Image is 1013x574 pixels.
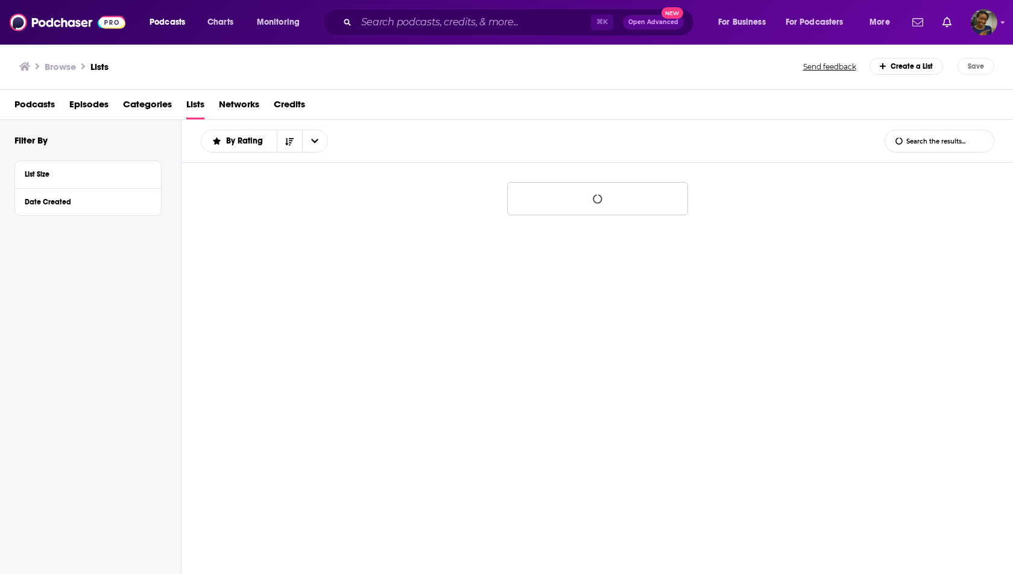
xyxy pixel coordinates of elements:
button: Date Created [25,194,151,209]
span: Open Advanced [628,19,678,25]
a: Podcasts [14,95,55,119]
div: List Size [25,170,144,178]
h2: Filter By [14,134,48,146]
a: Networks [219,95,259,119]
button: Send feedback [800,61,860,72]
button: open menu [710,13,781,32]
button: open menu [201,137,277,145]
a: Categories [123,95,172,119]
button: Loading [507,182,688,215]
span: For Podcasters [786,14,844,31]
span: Charts [207,14,233,31]
div: Search podcasts, credits, & more... [335,8,705,36]
h2: Choose List sort [201,130,328,153]
input: Search podcasts, credits, & more... [356,13,591,32]
button: open menu [302,130,327,152]
a: Lists [186,95,204,119]
button: open menu [141,13,201,32]
h3: Browse [45,61,76,72]
div: Date Created [25,198,144,206]
a: Credits [274,95,305,119]
img: Podchaser - Follow, Share and Rate Podcasts [10,11,125,34]
a: Lists [90,61,109,72]
button: open menu [861,13,905,32]
button: Save [958,58,994,75]
div: Create a List [869,58,944,75]
a: Charts [200,13,241,32]
span: Podcasts [150,14,185,31]
span: ⌘ K [591,14,613,30]
button: List Size [25,166,151,181]
button: Open AdvancedNew [623,15,684,30]
a: Show notifications dropdown [907,12,928,33]
button: Show profile menu [971,9,997,36]
span: New [661,7,683,19]
span: More [869,14,890,31]
a: Episodes [69,95,109,119]
img: User Profile [971,9,997,36]
span: Monitoring [257,14,300,31]
a: Show notifications dropdown [938,12,956,33]
button: open menu [248,13,315,32]
button: open menu [778,13,861,32]
span: For Business [718,14,766,31]
span: By Rating [226,137,267,145]
span: Logged in as sabrinajohnson [971,9,997,36]
button: Sort Direction [277,130,302,152]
